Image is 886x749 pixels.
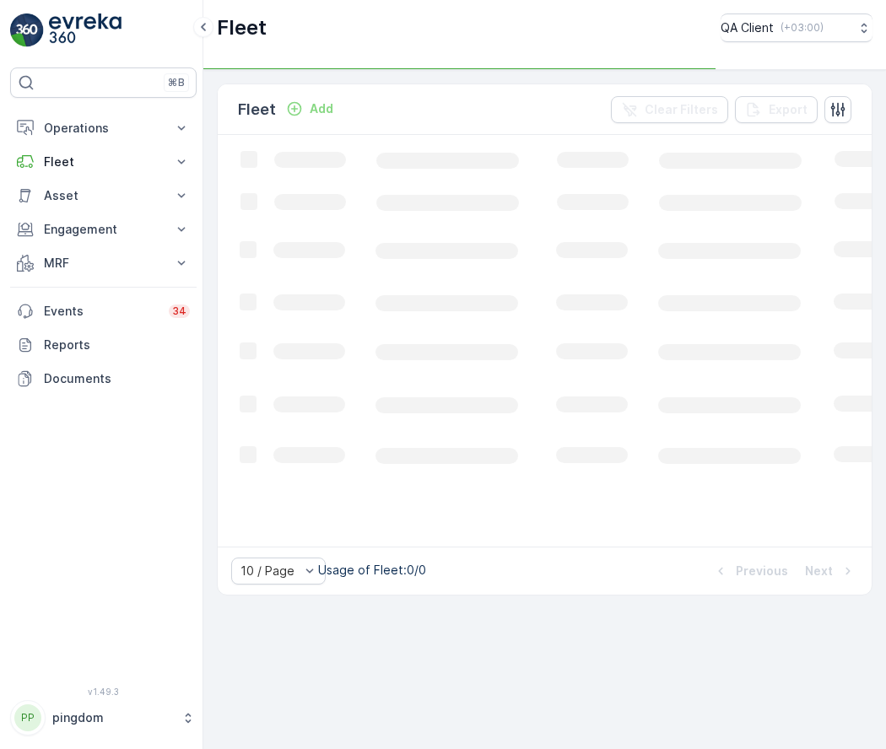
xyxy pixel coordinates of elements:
[44,337,190,353] p: Reports
[803,561,858,581] button: Next
[721,13,872,42] button: QA Client(+03:00)
[44,370,190,387] p: Documents
[805,563,833,579] p: Next
[44,303,159,320] p: Events
[769,101,808,118] p: Export
[10,362,197,396] a: Documents
[611,96,728,123] button: Clear Filters
[10,13,44,47] img: logo
[310,100,333,117] p: Add
[44,120,163,137] p: Operations
[736,563,788,579] p: Previous
[44,187,163,204] p: Asset
[10,213,197,246] button: Engagement
[10,700,197,736] button: PPpingdom
[172,304,186,318] p: 34
[10,111,197,145] button: Operations
[318,562,426,579] p: Usage of Fleet : 0/0
[44,255,163,272] p: MRF
[645,101,718,118] p: Clear Filters
[49,13,122,47] img: logo_light-DOdMpM7g.png
[10,145,197,179] button: Fleet
[279,99,340,119] button: Add
[52,709,173,726] p: pingdom
[10,687,197,697] span: v 1.49.3
[168,76,185,89] p: ⌘B
[721,19,774,36] p: QA Client
[735,96,818,123] button: Export
[710,561,790,581] button: Previous
[10,328,197,362] a: Reports
[217,14,267,41] p: Fleet
[10,179,197,213] button: Asset
[14,704,41,731] div: PP
[44,154,163,170] p: Fleet
[781,21,824,35] p: ( +03:00 )
[10,246,197,280] button: MRF
[10,294,197,328] a: Events34
[238,98,276,121] p: Fleet
[44,221,163,238] p: Engagement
